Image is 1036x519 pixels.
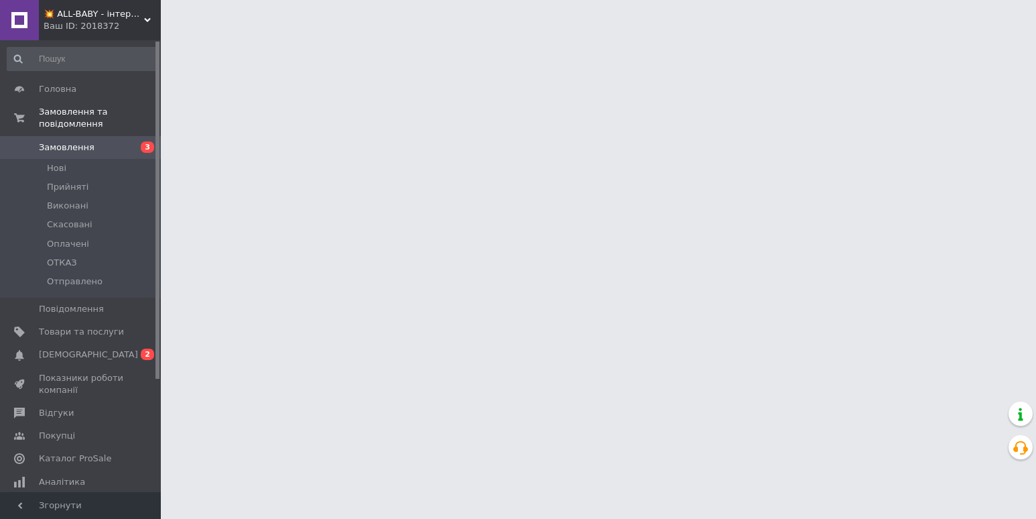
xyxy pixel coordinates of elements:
span: Замовлення та повідомлення [39,106,161,130]
span: [DEMOGRAPHIC_DATA] [39,349,138,361]
span: 💥 ALL-BABY - інтернет - магазин товарів для дітей [44,8,144,20]
span: 3 [141,141,154,153]
span: Повідомлення [39,303,104,315]
span: Відгуки [39,407,74,419]
span: Показники роботи компанії [39,372,124,396]
div: Ваш ID: 2018372 [44,20,161,32]
span: Прийняті [47,181,88,193]
span: Оплачені [47,238,89,250]
span: Скасовані [47,219,92,231]
span: Замовлення [39,141,94,154]
span: Отправлено [47,276,103,288]
span: Аналітика [39,476,85,488]
span: Головна [39,83,76,95]
input: Пошук [7,47,158,71]
span: Каталог ProSale [39,453,111,465]
span: Виконані [47,200,88,212]
span: Товари та послуги [39,326,124,338]
span: Покупці [39,430,75,442]
span: ОТКАЗ [47,257,77,269]
span: 2 [141,349,154,360]
span: Нові [47,162,66,174]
